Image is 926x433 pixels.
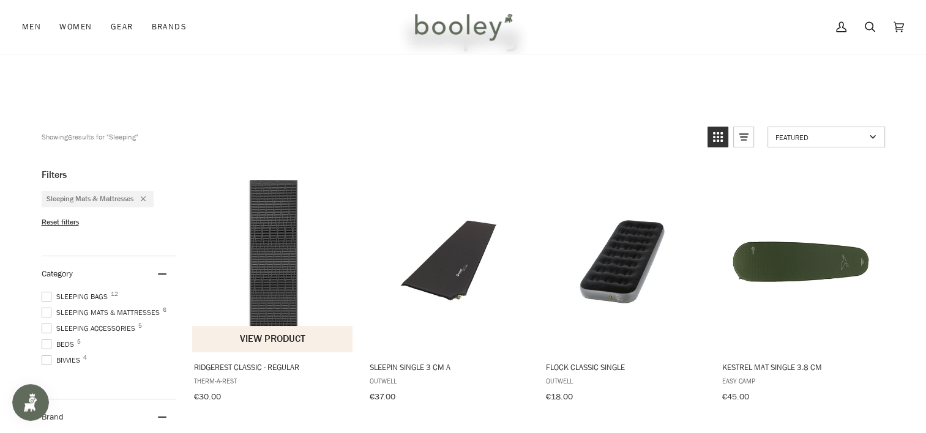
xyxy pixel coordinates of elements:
span: €18.00 [546,391,573,402]
img: Booley [409,9,517,45]
li: Reset filters [42,217,176,228]
span: Beds [42,339,78,350]
span: €30.00 [194,391,221,402]
span: 5 [77,339,81,345]
span: 12 [111,291,118,297]
span: Reset filters [42,217,79,228]
span: Women [59,21,92,33]
img: Outwell Flock Classic Single - Booley Galway [544,180,706,342]
span: Therm-a-Rest [194,376,353,386]
iframe: Button to open loyalty program pop-up [12,384,49,421]
span: Bivvies [42,355,84,366]
span: Sleeping Mats & Mattresses [42,307,163,318]
div: Remove filter: Sleeping Mats & Mattresses [133,194,146,204]
img: RidgeRest Classic Sleeping Pad - Regular Charcoal - Booley Galway [192,180,354,342]
span: €37.00 [370,391,395,402]
span: Sleeping Mats & Mattresses [47,194,133,204]
span: €45.00 [722,391,749,402]
a: Kestrel Mat Single 3.8 cm [720,169,882,406]
span: Filters [42,169,67,181]
div: Showing results for "Sleeping" [42,127,138,147]
span: Featured [775,132,865,142]
span: Sleeping Bags [42,291,111,302]
a: Flock Classic Single [544,169,706,406]
span: 5 [138,323,142,329]
span: Gear [111,21,133,33]
span: Outwell [546,376,704,386]
span: Brand [42,411,64,423]
span: Sleeping Accessories [42,323,139,334]
button: View product [192,326,353,352]
a: RidgeRest Classic - Regular [192,169,354,406]
span: 4 [83,355,87,361]
span: Men [22,21,41,33]
span: Outwell [370,376,528,386]
a: View grid mode [708,127,728,147]
span: Flock Classic Single [546,361,704,372]
span: Kestrel Mat Single 3.8 cm [722,361,880,372]
span: Easy Camp [722,376,880,386]
span: Category [42,268,73,279]
b: 6 [68,132,72,142]
a: Sleepin Single 3 cm A [368,169,530,406]
img: Outwell Sleepin Single 3cm - Booley Galway [368,180,530,342]
span: Brands [151,21,187,33]
span: RidgeRest Classic - Regular [194,361,353,372]
span: 6 [163,307,166,313]
a: Sort options [767,127,885,147]
img: Easy Camp Kestrel Mat Single 3.8 cm Green - Booley Galway [720,180,882,342]
a: View list mode [733,127,754,147]
span: Sleepin Single 3 cm A [370,361,528,372]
